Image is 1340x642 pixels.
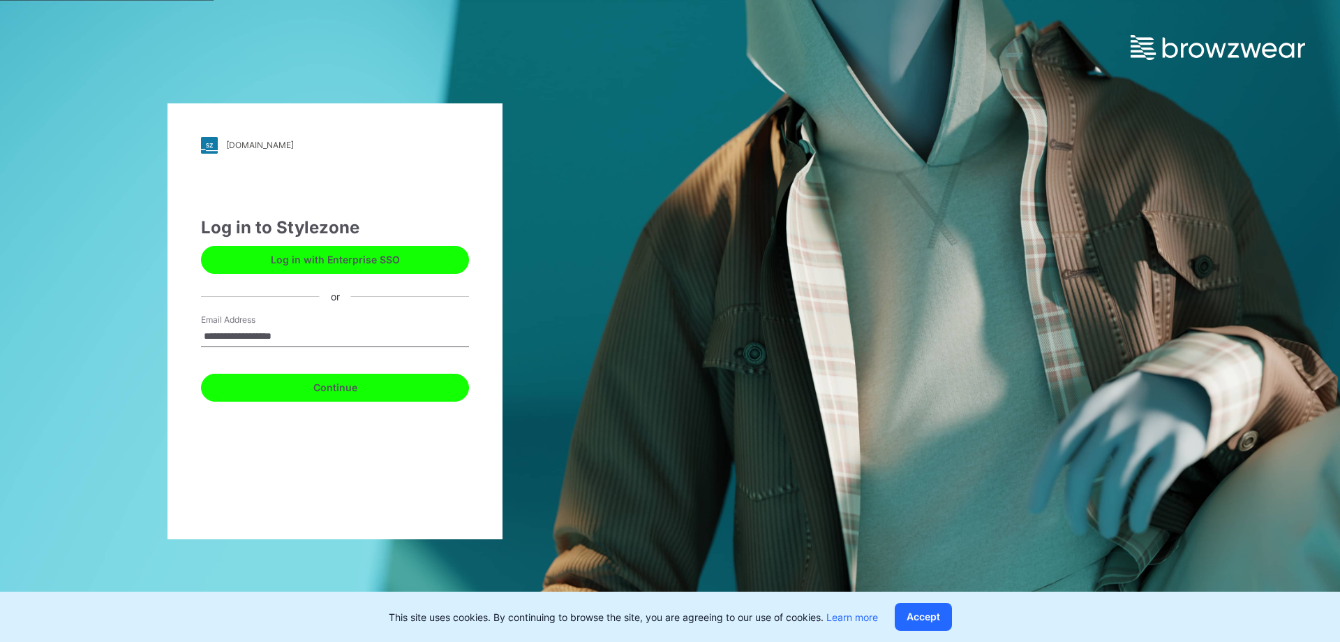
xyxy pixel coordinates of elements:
div: [DOMAIN_NAME] [226,140,294,150]
div: Log in to Stylezone [201,215,469,240]
label: Email Address [201,314,299,326]
div: or [320,289,351,304]
a: [DOMAIN_NAME] [201,137,469,154]
button: Accept [895,603,952,631]
a: Learn more [826,611,878,623]
img: browzwear-logo.e42bd6dac1945053ebaf764b6aa21510.svg [1131,35,1305,60]
img: stylezone-logo.562084cfcfab977791bfbf7441f1a819.svg [201,137,218,154]
p: This site uses cookies. By continuing to browse the site, you are agreeing to our use of cookies. [389,610,878,625]
button: Continue [201,374,469,402]
button: Log in with Enterprise SSO [201,246,469,274]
